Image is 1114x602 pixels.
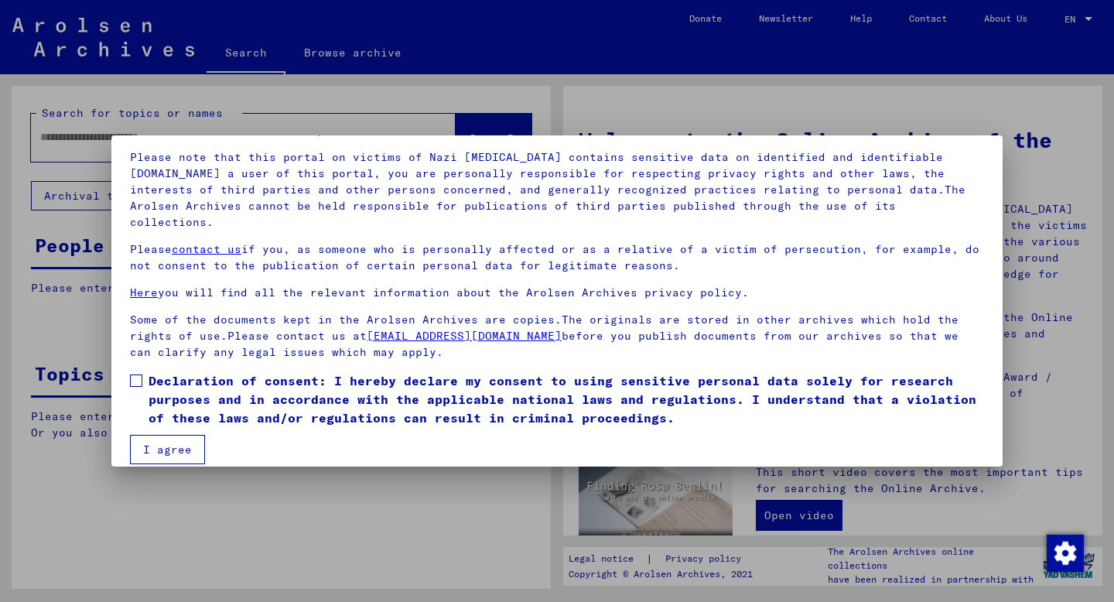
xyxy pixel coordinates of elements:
[130,241,984,274] p: Please if you, as someone who is personally affected or as a relative of a victim of persecution,...
[130,435,205,464] button: I agree
[172,242,241,256] a: contact us
[130,149,984,231] p: Please note that this portal on victims of Nazi [MEDICAL_DATA] contains sensitive data on identif...
[130,312,984,361] p: Some of the documents kept in the Arolsen Archives are copies.The originals are stored in other a...
[149,371,984,427] span: Declaration of consent: I hereby declare my consent to using sensitive personal data solely for r...
[367,329,562,343] a: [EMAIL_ADDRESS][DOMAIN_NAME]
[1047,535,1084,572] img: Change consent
[130,285,984,301] p: you will find all the relevant information about the Arolsen Archives privacy policy.
[130,286,158,299] a: Here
